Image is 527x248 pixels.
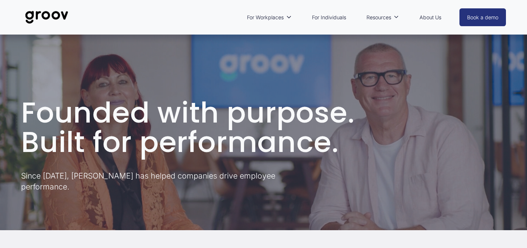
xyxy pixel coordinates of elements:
span: For Workplaces [247,13,284,22]
a: Book a demo [459,8,506,26]
a: folder dropdown [243,9,295,26]
img: Groov | Unlock Human Potential at Work and in Life [21,5,72,29]
a: About Us [416,9,445,26]
p: Since [DATE], [PERSON_NAME] has helped companies drive employee performance. [21,171,302,192]
a: folder dropdown [363,9,402,26]
span: Resources [366,13,391,22]
h1: Founded with purpose. Built for performance. [21,98,506,157]
a: For Individuals [308,9,350,26]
